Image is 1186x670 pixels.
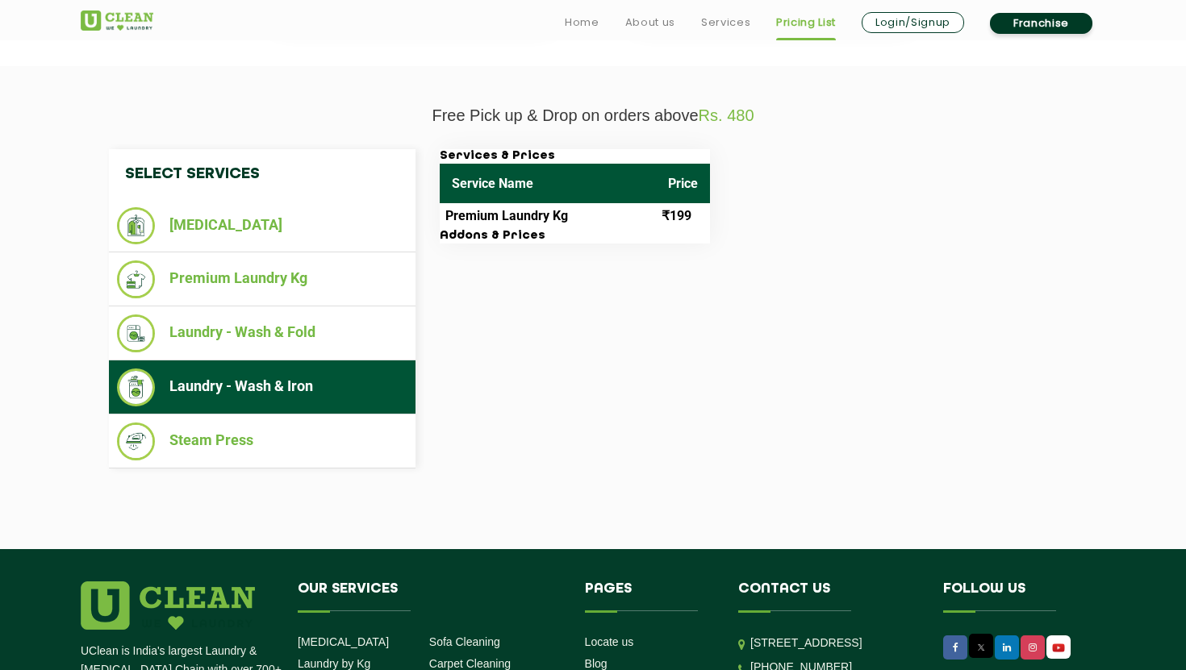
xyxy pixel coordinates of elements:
[440,203,656,229] td: Premium Laundry Kg
[585,581,715,612] h4: Pages
[117,422,407,460] li: Steam Press
[117,368,155,406] img: Laundry - Wash & Iron
[117,207,407,244] li: [MEDICAL_DATA]
[585,635,634,648] a: Locate us
[1048,639,1069,656] img: UClean Laundry and Dry Cleaning
[440,229,710,243] h3: Addons & Prices
[656,203,710,229] td: ₹199
[117,260,407,298] li: Premium Laundry Kg
[81,10,153,31] img: UClean Laundry and Dry Cleaning
[429,635,500,648] a: Sofa Cleaning
[117,260,155,298] img: Premium Laundry Kg
[117,314,407,352] li: Laundry - Wash & Fold
[298,581,561,612] h4: Our Services
[750,634,919,652] p: [STREET_ADDRESS]
[656,164,710,203] th: Price
[943,581,1085,612] h4: Follow us
[440,164,656,203] th: Service Name
[699,106,754,124] span: Rs. 480
[565,13,599,32] a: Home
[81,581,255,630] img: logo.png
[429,657,511,670] a: Carpet Cleaning
[990,13,1092,34] a: Franchise
[585,657,608,670] a: Blog
[117,207,155,244] img: Dry Cleaning
[298,635,389,648] a: [MEDICAL_DATA]
[625,13,675,32] a: About us
[117,368,407,406] li: Laundry - Wash & Iron
[109,149,416,199] h4: Select Services
[738,581,919,612] h4: Contact us
[81,106,1105,125] p: Free Pick up & Drop on orders above
[117,314,155,352] img: Laundry - Wash & Fold
[862,12,964,33] a: Login/Signup
[440,149,710,164] h3: Services & Prices
[701,13,750,32] a: Services
[298,657,370,670] a: Laundry by Kg
[776,13,836,32] a: Pricing List
[117,422,155,460] img: Steam Press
